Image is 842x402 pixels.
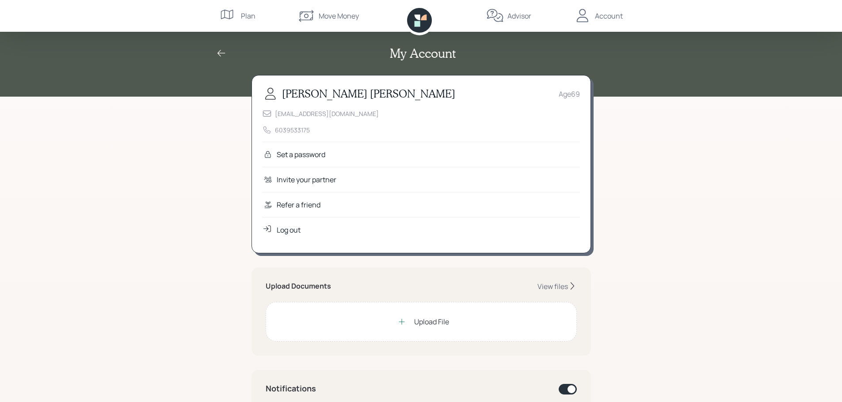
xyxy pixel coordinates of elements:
[275,125,310,135] div: 6039533175
[241,11,255,21] div: Plan
[277,225,301,235] div: Log out
[277,149,325,160] div: Set a password
[559,89,580,99] div: Age 69
[507,11,531,21] div: Advisor
[390,46,456,61] h2: My Account
[319,11,359,21] div: Move Money
[414,316,449,327] div: Upload File
[266,384,316,394] h4: Notifications
[266,282,331,290] h5: Upload Documents
[537,282,568,291] div: View files
[277,174,336,185] div: Invite your partner
[595,11,623,21] div: Account
[282,87,455,100] h3: [PERSON_NAME] [PERSON_NAME]
[277,199,320,210] div: Refer a friend
[275,109,379,118] div: [EMAIL_ADDRESS][DOMAIN_NAME]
